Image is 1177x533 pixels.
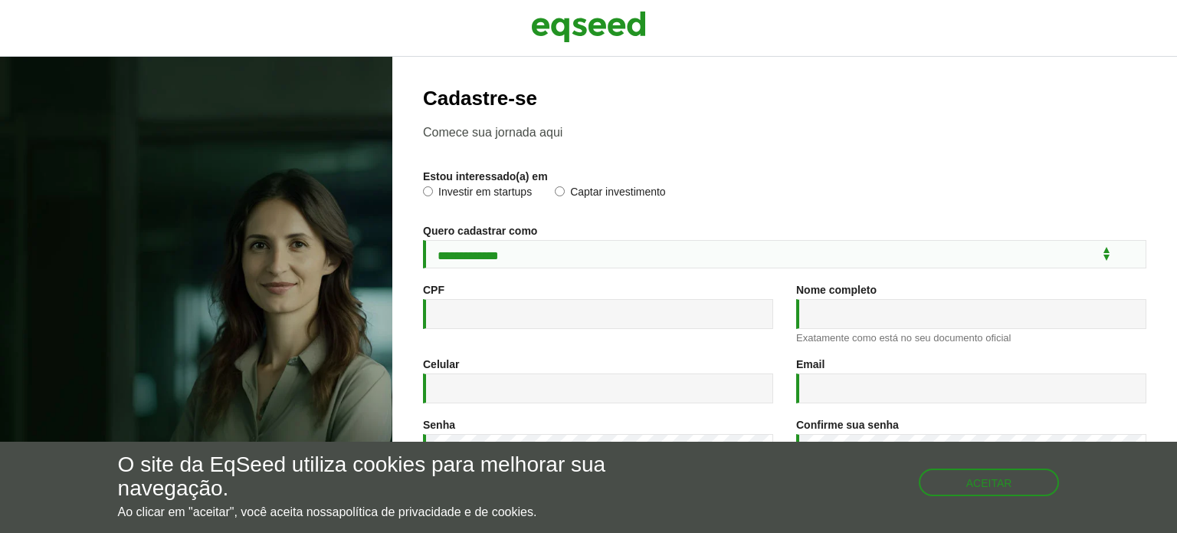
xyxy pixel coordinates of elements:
label: Email [796,359,825,370]
div: Exatamente como está no seu documento oficial [796,333,1146,343]
label: Nome completo [796,285,877,295]
button: Aceitar [919,469,1060,496]
a: política de privacidade e de cookies [339,506,533,518]
label: Investir em startups [423,186,532,202]
label: Senha [423,419,455,430]
label: Confirme sua senha [796,419,899,430]
h5: O site da EqSeed utiliza cookies para melhorar sua navegação. [118,453,683,501]
input: Investir em startups [423,186,433,196]
label: Captar investimento [555,186,666,202]
label: CPF [423,285,444,295]
h2: Cadastre-se [423,87,1146,110]
img: EqSeed Logo [531,8,646,46]
input: Captar investimento [555,186,565,196]
label: Estou interessado(a) em [423,171,548,182]
p: Ao clicar em "aceitar", você aceita nossa . [118,505,683,519]
p: Comece sua jornada aqui [423,125,1146,140]
label: Celular [423,359,459,370]
label: Quero cadastrar como [423,225,537,236]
